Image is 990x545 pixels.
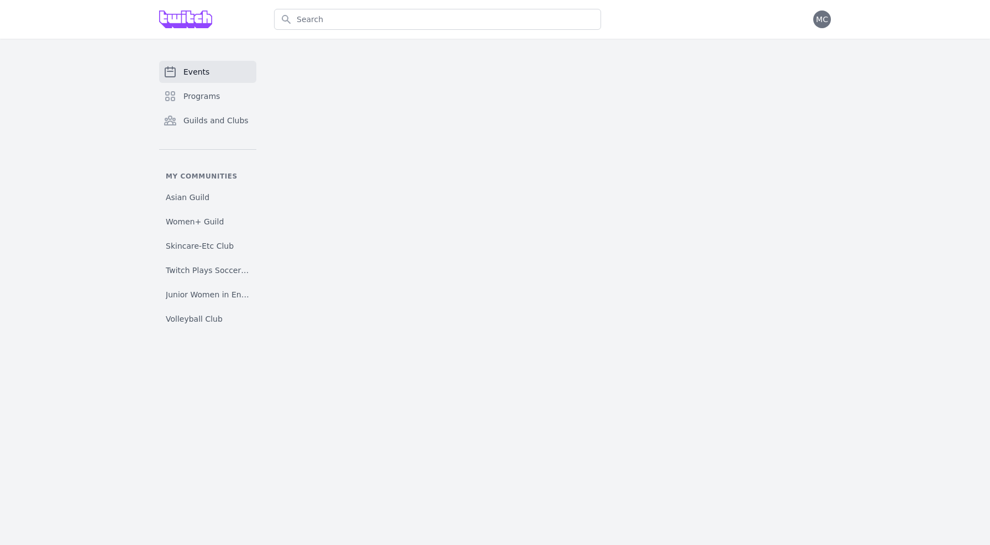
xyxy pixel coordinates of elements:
[183,91,220,102] span: Programs
[274,9,601,30] input: Search
[159,260,256,280] a: Twitch Plays Soccer Club
[159,187,256,207] a: Asian Guild
[816,15,828,23] span: MC
[159,11,212,28] img: Grove
[183,66,209,77] span: Events
[159,285,256,305] a: Junior Women in Engineering Club
[166,265,250,276] span: Twitch Plays Soccer Club
[159,309,256,329] a: Volleyball Club
[159,85,256,107] a: Programs
[159,61,256,329] nav: Sidebar
[166,240,234,251] span: Skincare-Etc Club
[166,289,250,300] span: Junior Women in Engineering Club
[813,11,831,28] button: MC
[159,212,256,232] a: Women+ Guild
[159,236,256,256] a: Skincare-Etc Club
[166,216,224,227] span: Women+ Guild
[159,109,256,132] a: Guilds and Clubs
[159,172,256,181] p: My communities
[166,192,209,203] span: Asian Guild
[159,61,256,83] a: Events
[183,115,249,126] span: Guilds and Clubs
[166,313,223,324] span: Volleyball Club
